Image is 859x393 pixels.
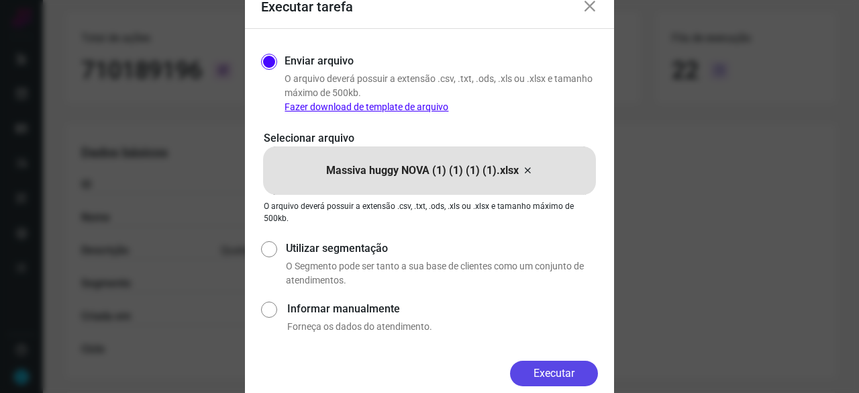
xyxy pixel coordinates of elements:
[287,320,598,334] p: Forneça os dados do atendimento.
[286,241,598,257] label: Utilizar segmentação
[285,72,598,114] p: O arquivo deverá possuir a extensão .csv, .txt, .ods, .xls ou .xlsx e tamanho máximo de 500kb.
[264,130,595,146] p: Selecionar arquivo
[286,259,598,288] p: O Segmento pode ser tanto a sua base de clientes como um conjunto de atendimentos.
[287,301,598,317] label: Informar manualmente
[510,361,598,386] button: Executar
[285,53,354,69] label: Enviar arquivo
[326,163,519,179] p: Massiva huggy NOVA (1) (1) (1) (1).xlsx
[285,101,448,112] a: Fazer download de template de arquivo
[264,200,595,224] p: O arquivo deverá possuir a extensão .csv, .txt, .ods, .xls ou .xlsx e tamanho máximo de 500kb.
